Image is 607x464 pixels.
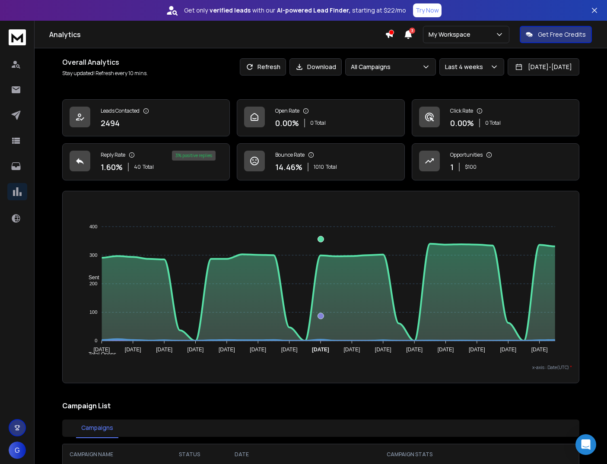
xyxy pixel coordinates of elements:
[101,161,123,173] p: 1.60 %
[134,164,141,170] span: 40
[500,347,516,353] tspan: [DATE]
[314,164,324,170] span: 1010
[237,143,404,180] a: Bounce Rate14.46%1010Total
[257,63,280,71] p: Refresh
[62,143,230,180] a: Reply Rate1.60%40Total3% positive replies
[281,347,298,353] tspan: [DATE]
[101,152,125,158] p: Reply Rate
[210,6,251,15] strong: verified leads
[62,99,230,136] a: Leads Contacted2494
[62,401,579,411] h2: Campaign List
[9,442,26,459] button: G
[82,351,116,357] span: Total Opens
[375,347,391,353] tspan: [DATE]
[82,275,99,281] span: Sent
[409,28,415,34] span: 3
[520,26,592,43] button: Get Free Credits
[9,29,26,45] img: logo
[95,338,97,343] tspan: 0
[94,347,110,353] tspan: [DATE]
[275,107,299,114] p: Open Rate
[312,347,329,353] tspan: [DATE]
[310,120,326,126] p: 0 Total
[240,58,286,76] button: Refresh
[307,63,336,71] p: Download
[89,224,97,229] tspan: 400
[416,6,439,15] p: Try Now
[101,107,140,114] p: Leads Contacted
[237,99,404,136] a: Open Rate0.00%0 Total
[188,347,204,353] tspan: [DATE]
[275,161,302,173] p: 14.46 %
[143,164,154,170] span: Total
[89,253,97,258] tspan: 300
[289,58,342,76] button: Download
[445,63,486,71] p: Last 4 weeks
[70,364,572,371] p: x-axis : Date(UTC)
[62,57,148,67] h1: Overall Analytics
[465,164,477,170] p: $ 100
[219,347,235,353] tspan: [DATE]
[125,347,141,353] tspan: [DATE]
[49,29,385,40] h1: Analytics
[438,347,454,353] tspan: [DATE]
[250,347,266,353] tspan: [DATE]
[538,30,586,39] p: Get Free Credits
[184,6,406,15] p: Get only with our starting at $22/mo
[485,120,501,126] p: 0 Total
[469,347,485,353] tspan: [DATE]
[412,143,579,180] a: Opportunities1$100
[531,347,548,353] tspan: [DATE]
[406,347,423,353] tspan: [DATE]
[89,309,97,315] tspan: 100
[89,281,97,286] tspan: 200
[450,117,474,129] p: 0.00 %
[172,151,216,161] div: 3 % positive replies
[575,434,596,455] div: Open Intercom Messenger
[508,58,579,76] button: [DATE]-[DATE]
[76,418,118,438] button: Campaigns
[277,6,350,15] strong: AI-powered Lead Finder,
[156,347,172,353] tspan: [DATE]
[450,161,454,173] p: 1
[101,117,120,129] p: 2494
[413,3,442,17] button: Try Now
[429,30,474,39] p: My Workspace
[412,99,579,136] a: Click Rate0.00%0 Total
[450,107,473,114] p: Click Rate
[275,117,299,129] p: 0.00 %
[326,164,337,170] span: Total
[275,152,305,158] p: Bounce Rate
[344,347,360,353] tspan: [DATE]
[62,70,148,77] p: Stay updated! Refresh every 10 mins.
[351,63,394,71] p: All Campaigns
[450,152,483,158] p: Opportunities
